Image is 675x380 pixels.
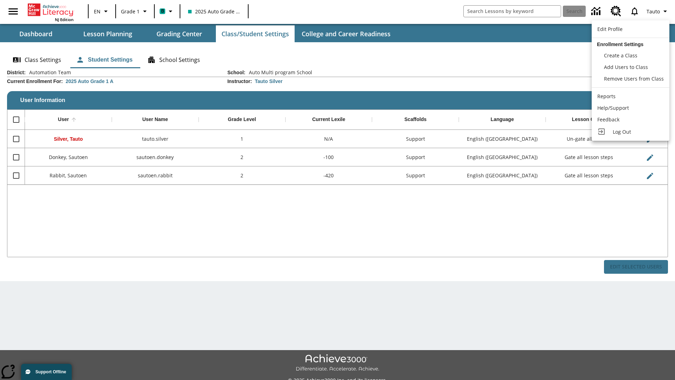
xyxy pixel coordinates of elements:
[613,128,631,135] span: Log Out
[604,52,637,59] span: Create a Class
[597,104,629,111] span: Help/Support
[597,42,643,47] span: Enrollment Settings
[604,64,648,70] span: Add Users to Class
[597,93,616,100] span: Reports
[597,26,623,32] span: Edit Profile
[604,75,664,82] span: Remove Users from Class
[597,116,619,123] span: Feedback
